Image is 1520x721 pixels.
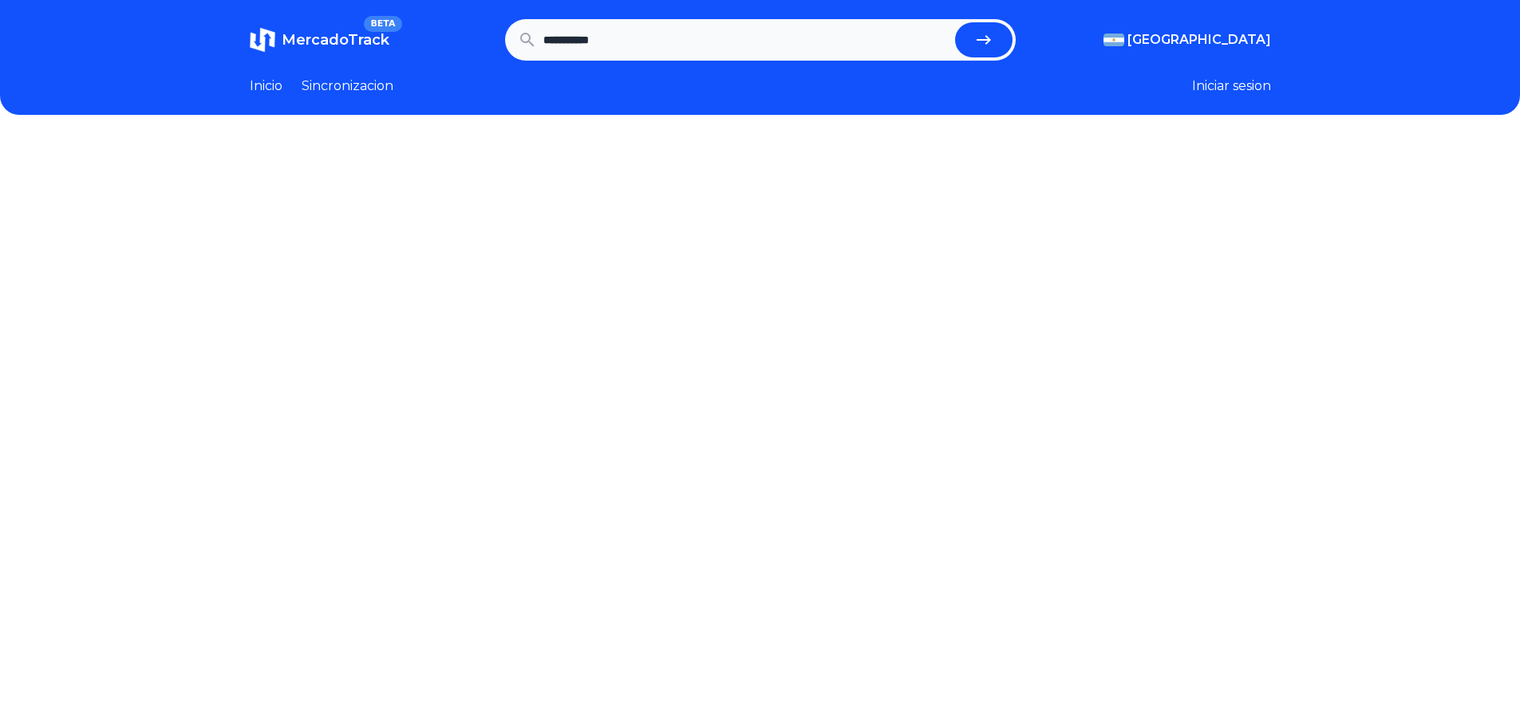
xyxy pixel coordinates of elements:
img: MercadoTrack [250,27,275,53]
span: [GEOGRAPHIC_DATA] [1127,30,1271,49]
button: Iniciar sesion [1192,77,1271,96]
a: MercadoTrackBETA [250,27,389,53]
button: [GEOGRAPHIC_DATA] [1103,30,1271,49]
img: Argentina [1103,33,1124,46]
a: Inicio [250,77,282,96]
span: MercadoTrack [282,31,389,49]
a: Sincronizacion [302,77,393,96]
span: BETA [364,16,401,32]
